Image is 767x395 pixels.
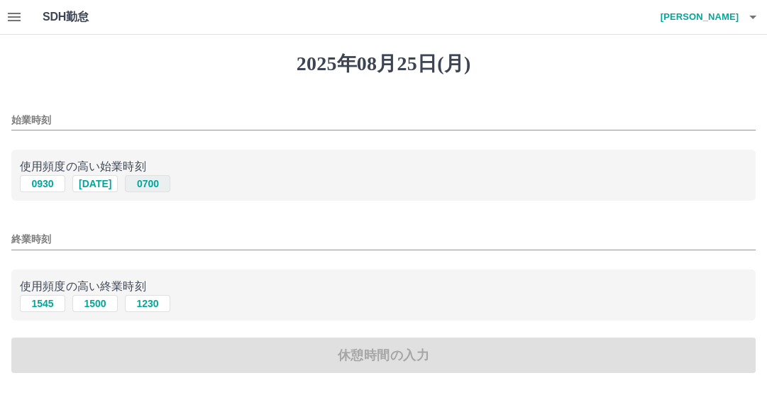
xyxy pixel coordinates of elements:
button: 0930 [20,175,65,192]
button: 0700 [125,175,170,192]
button: [DATE] [72,175,118,192]
button: 1545 [20,295,65,312]
p: 使用頻度の高い終業時刻 [20,278,747,295]
button: 1500 [72,295,118,312]
button: 1230 [125,295,170,312]
p: 使用頻度の高い始業時刻 [20,158,747,175]
h1: 2025年08月25日(月) [11,52,756,76]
